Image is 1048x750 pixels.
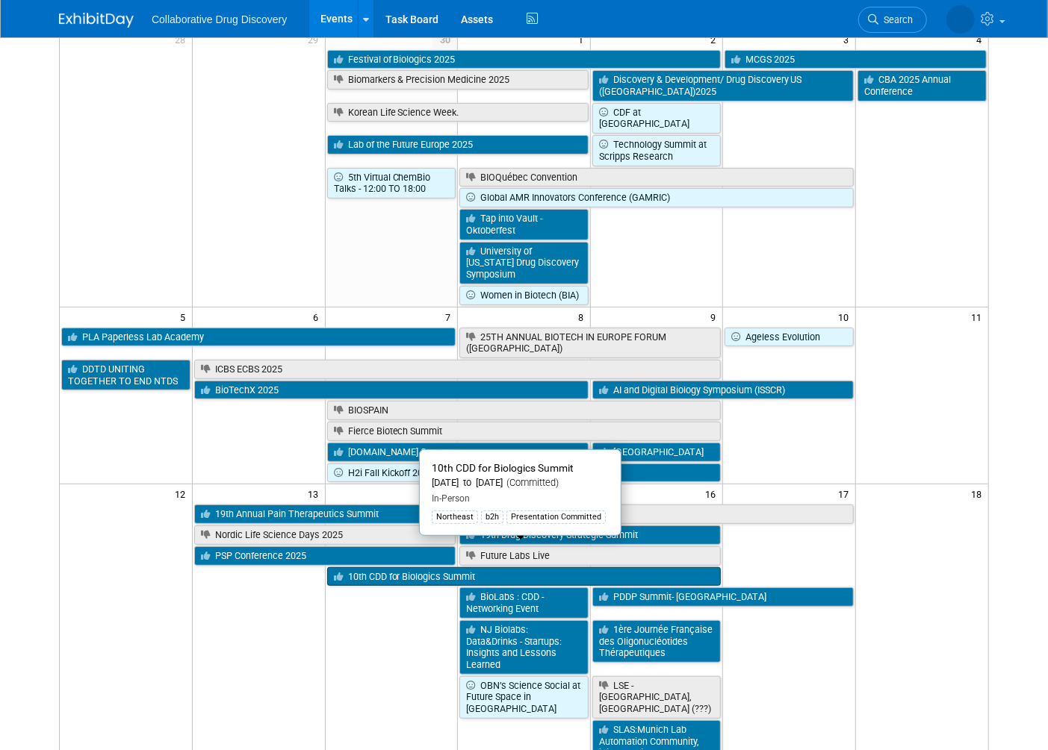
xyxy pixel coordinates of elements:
div: Northeast [432,510,478,524]
a: PSP Conference 2025 [194,546,456,566]
span: 1 [577,30,590,49]
img: Ralf Felsner [946,5,975,34]
div: Presentation Committed [506,510,606,524]
a: PLA Paperless Lab Academy [61,328,456,347]
a: Lab of the Future Europe 2025 [327,135,589,154]
a: Discovery & Development/ Drug Discovery US ([GEOGRAPHIC_DATA])2025 [592,70,854,101]
a: 5th Virtual ChemBio Talks - 12:00 TO 18:00 [327,168,456,199]
a: Technology Summit at Scripps Research [592,135,722,166]
a: OBN’s Science Social at Future Space in [GEOGRAPHIC_DATA] [459,676,589,719]
a: Nordic Life Science Days 2025 [194,525,456,545]
span: In-Person [432,493,470,504]
span: 7 [444,307,457,326]
a: 10th CDD for Biologics Summit [327,567,722,587]
span: (Committed) [503,477,559,488]
a: Biomarkers & Precision Medicine 2025 [327,70,589,90]
a: LSE - [GEOGRAPHIC_DATA], [GEOGRAPHIC_DATA] (???) [592,676,722,719]
a: Festival of Biologics 2025 [327,50,722,69]
a: CDF at [GEOGRAPHIC_DATA] [592,103,722,134]
div: b2h [481,510,503,524]
a: Search [858,7,927,33]
a: Fierce Biotech Summit [327,422,722,441]
a: BIOSPAIN [327,401,722,420]
a: [GEOGRAPHIC_DATA] [592,443,722,462]
a: Future Labs Live [459,546,721,566]
a: MCGS 2025 [725,50,987,69]
a: BioTechX 2025 [194,381,589,400]
span: 30 [432,30,457,49]
span: 16 [704,484,722,503]
img: ExhibitDay [59,13,134,28]
a: Tap into Vault - Oktoberfest [459,209,589,240]
span: 29 [306,30,325,49]
a: BioLabs : CDD - Networking Event [459,587,589,618]
span: 10th CDD for Biologics Summit [432,462,574,474]
span: 2 [709,30,722,49]
a: AI and Digital Biology Symposium (ISSCR) [592,381,854,400]
a: NJ Biolabs: Data&Drinks - Startups: Insights and Lessons Learned [459,620,589,675]
span: 4 [975,30,988,49]
a: [DOMAIN_NAME] Congres [327,443,589,462]
a: CBA 2025 Annual Conference [858,70,987,101]
a: PDDP Summit- [GEOGRAPHIC_DATA] [592,587,854,607]
span: 28 [173,30,192,49]
a: 2025 GSCN Conference [459,504,854,524]
span: 6 [311,307,325,326]
a: DDTD UNITING TOGETHER TO END NTDS [61,360,190,390]
span: 8 [577,307,590,326]
span: 13 [306,484,325,503]
a: H2i Fall Kickoff 2025 [327,463,456,483]
span: Collaborative Drug Discovery [152,13,287,25]
span: 12 [173,484,192,503]
span: 3 [842,30,855,49]
a: Korean Life Science Week. [327,103,589,122]
a: 1ère Journée Française des Oligonucléotides Thérapeutiques [592,620,722,663]
span: 9 [709,307,722,326]
span: 5 [179,307,192,326]
a: Women in Biotech (BIA) [459,286,589,305]
span: 18 [970,484,988,503]
a: 25TH ANNUAL BIOTECH IN EUROPE FORUM ([GEOGRAPHIC_DATA]) [459,328,721,358]
span: 17 [837,484,855,503]
a: BIOQuébec Convention [459,168,854,187]
a: 19th Annual Pain Therapeutics Summit [194,504,456,524]
a: University of [US_STATE] Drug Discovery Symposium [459,242,589,284]
a: Ageless Evolution [725,328,854,347]
a: Global AMR Innovators Conference (GAMRIC) [459,188,854,207]
span: Search [878,14,913,25]
a: ICBS ECBS 2025 [194,360,721,379]
span: 10 [837,307,855,326]
span: 11 [970,307,988,326]
div: [DATE] to [DATE] [432,477,609,490]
